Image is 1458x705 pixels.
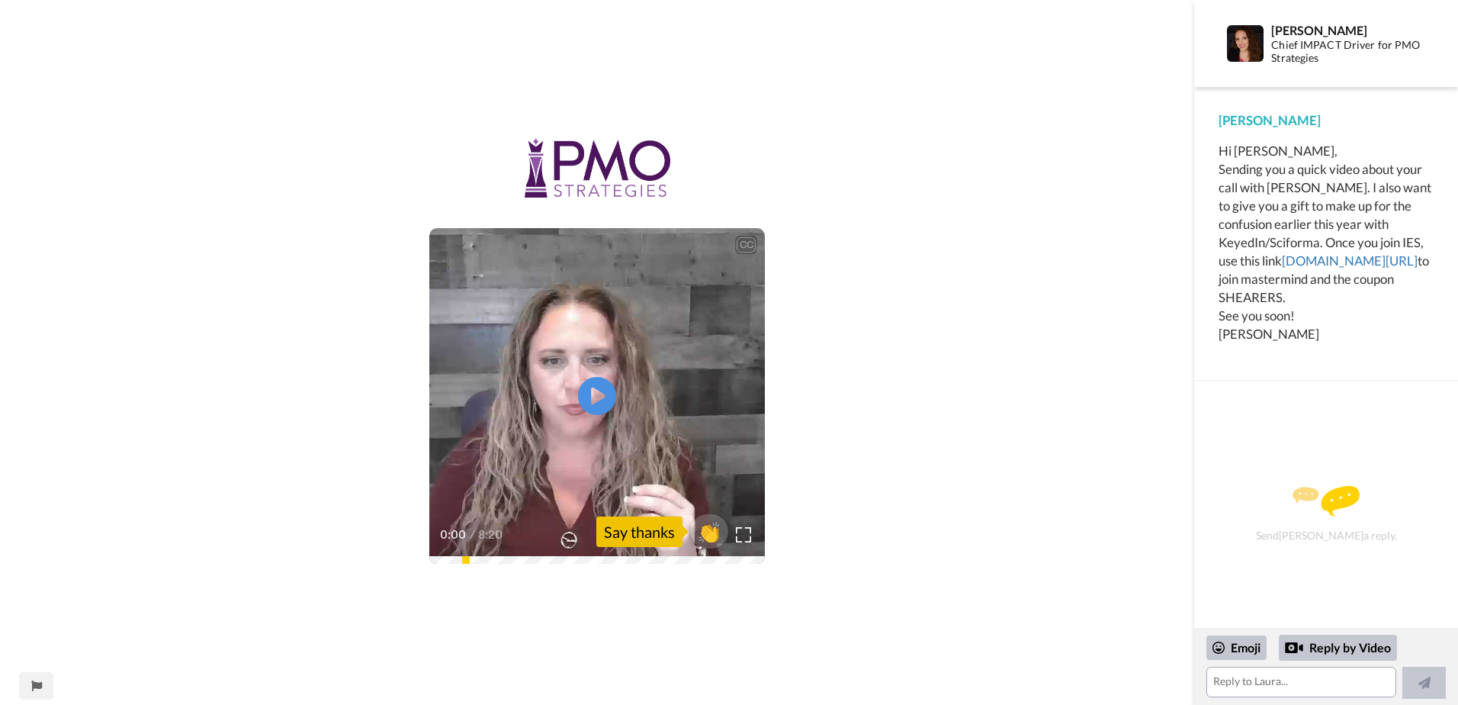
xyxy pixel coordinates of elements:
img: de2e5ca3-e7c2-419a-bc0c-6808a48eda42 [525,137,670,198]
span: 8:20 [478,526,505,544]
div: Send [PERSON_NAME] a reply. [1215,407,1437,620]
span: 👏 [690,520,728,544]
div: Say thanks [596,517,682,547]
img: message.svg [1293,486,1360,517]
a: [DOMAIN_NAME][URL] [1282,253,1418,269]
span: 0:00 [440,526,467,544]
div: Chief IMPACT Driver for PMO Strategies [1271,39,1433,65]
img: Full screen [736,527,751,542]
div: Reply by Video [1285,639,1303,657]
div: [PERSON_NAME] [1271,23,1433,37]
div: Reply by Video [1279,635,1397,661]
div: Hi [PERSON_NAME], Sending you a quick video about your call with [PERSON_NAME]. I also want to gi... [1219,142,1434,343]
div: CC [737,237,756,253]
div: Emoji [1206,636,1267,660]
img: Profile Image [1227,25,1264,62]
button: 👏 [690,514,728,549]
div: [PERSON_NAME] [1219,111,1434,130]
span: / [470,526,475,544]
